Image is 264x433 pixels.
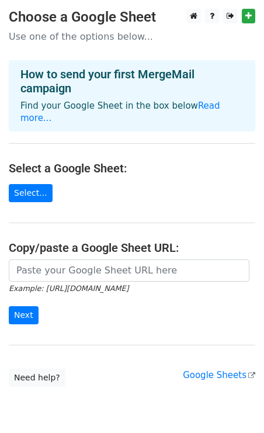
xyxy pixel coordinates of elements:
[20,101,220,123] a: Read more...
[9,369,65,387] a: Need help?
[9,9,255,26] h3: Choose a Google Sheet
[20,67,244,95] h4: How to send your first MergeMail campaign
[9,284,128,293] small: Example: [URL][DOMAIN_NAME]
[9,241,255,255] h4: Copy/paste a Google Sheet URL:
[9,30,255,43] p: Use one of the options below...
[9,259,249,282] input: Paste your Google Sheet URL here
[9,306,39,324] input: Next
[183,370,255,380] a: Google Sheets
[9,184,53,202] a: Select...
[9,161,255,175] h4: Select a Google Sheet:
[20,100,244,124] p: Find your Google Sheet in the box below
